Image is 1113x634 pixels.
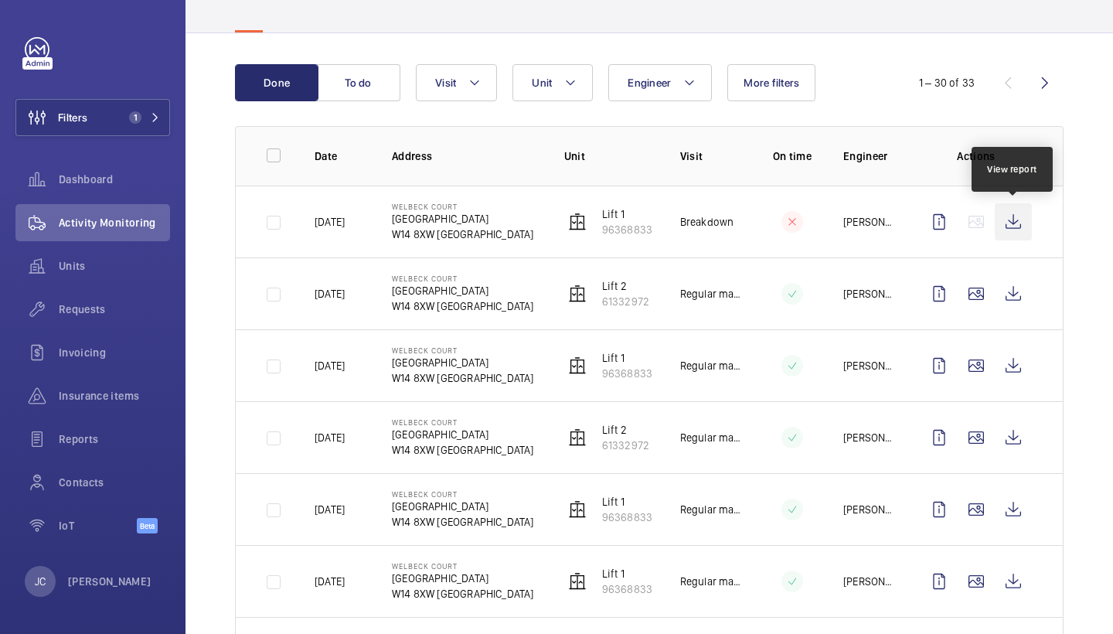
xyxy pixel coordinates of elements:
p: 96368833 [602,222,652,237]
span: Beta [137,518,158,533]
span: Contacts [59,475,170,490]
p: W14 8XW [GEOGRAPHIC_DATA] [392,227,534,242]
p: W14 8XW [GEOGRAPHIC_DATA] [392,442,534,458]
button: Filters1 [15,99,170,136]
span: Reports [59,431,170,447]
p: [GEOGRAPHIC_DATA] [392,355,534,370]
span: Activity Monitoring [59,215,170,230]
p: Visit [680,148,741,164]
p: Lift 2 [602,278,649,294]
p: Unit [564,148,655,164]
p: [DATE] [315,214,345,230]
p: [PERSON_NAME] [843,358,896,373]
p: [DATE] [315,286,345,302]
p: Regular maintenance [680,502,741,517]
span: Requests [59,302,170,317]
img: elevator.svg [568,428,587,447]
p: Lift 2 [602,422,649,438]
p: Breakdown [680,214,734,230]
p: [GEOGRAPHIC_DATA] [392,427,534,442]
p: [DATE] [315,430,345,445]
button: To do [317,64,400,101]
button: Done [235,64,318,101]
img: elevator.svg [568,500,587,519]
div: View report [987,162,1037,176]
p: [GEOGRAPHIC_DATA] [392,571,534,586]
span: Units [59,258,170,274]
p: Welbeck Court [392,418,534,427]
img: elevator.svg [568,356,587,375]
p: [PERSON_NAME] [843,286,896,302]
p: 96368833 [602,581,652,597]
p: Lift 1 [602,566,652,581]
p: 61332972 [602,294,649,309]
span: 1 [129,111,141,124]
span: Invoicing [59,345,170,360]
p: Lift 1 [602,206,652,222]
p: [GEOGRAPHIC_DATA] [392,211,534,227]
p: Welbeck Court [392,274,534,283]
button: Visit [416,64,497,101]
div: 1 – 30 of 33 [919,75,975,90]
p: [PERSON_NAME] [843,214,896,230]
p: [DATE] [315,574,345,589]
p: [PERSON_NAME] [68,574,151,589]
span: Filters [58,110,87,125]
p: Regular maintenance [680,574,741,589]
p: Address [392,148,539,164]
p: Welbeck Court [392,202,534,211]
span: Visit [435,77,456,89]
p: W14 8XW [GEOGRAPHIC_DATA] [392,586,534,602]
p: Engineer [843,148,896,164]
button: Engineer [608,64,712,101]
p: [DATE] [315,502,345,517]
p: On time [766,148,819,164]
span: Insurance items [59,388,170,404]
p: [PERSON_NAME] [843,574,896,589]
p: Regular maintenance [680,286,741,302]
span: More filters [744,77,799,89]
p: Regular maintenance [680,430,741,445]
p: Lift 1 [602,494,652,510]
p: [PERSON_NAME] [843,502,896,517]
p: Lift 1 [602,350,652,366]
span: IoT [59,518,137,533]
span: Unit [532,77,552,89]
p: [GEOGRAPHIC_DATA] [392,499,534,514]
p: Welbeck Court [392,561,534,571]
p: JC [35,574,46,589]
button: More filters [727,64,815,101]
img: elevator.svg [568,572,587,591]
p: [DATE] [315,358,345,373]
p: 61332972 [602,438,649,453]
span: Engineer [628,77,671,89]
p: Regular maintenance [680,358,741,373]
p: [PERSON_NAME] [843,430,896,445]
p: W14 8XW [GEOGRAPHIC_DATA] [392,514,534,530]
p: W14 8XW [GEOGRAPHIC_DATA] [392,298,534,314]
span: Dashboard [59,172,170,187]
button: Unit [512,64,593,101]
p: Actions [921,148,1032,164]
p: Welbeck Court [392,489,534,499]
p: W14 8XW [GEOGRAPHIC_DATA] [392,370,534,386]
p: Welbeck Court [392,346,534,355]
p: 96368833 [602,366,652,381]
p: 96368833 [602,510,652,525]
img: elevator.svg [568,285,587,303]
p: Date [315,148,367,164]
img: elevator.svg [568,213,587,231]
p: [GEOGRAPHIC_DATA] [392,283,534,298]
